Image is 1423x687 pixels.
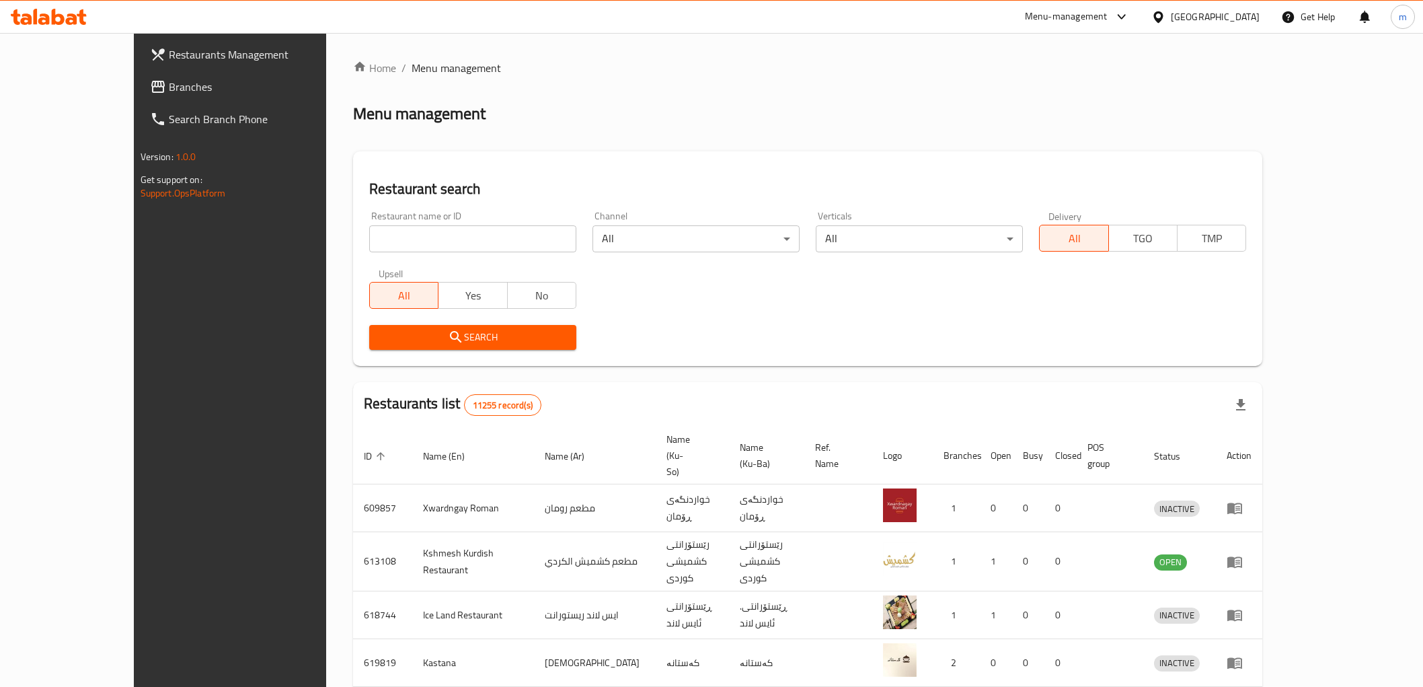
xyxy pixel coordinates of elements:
[729,639,804,687] td: کەستانە
[980,427,1012,484] th: Open
[1227,500,1252,516] div: Menu
[534,484,656,532] td: مطعم رومان
[1044,532,1077,591] td: 0
[980,591,1012,639] td: 1
[1012,427,1044,484] th: Busy
[353,484,412,532] td: 609857
[1012,484,1044,532] td: 0
[353,591,412,639] td: 618744
[379,268,403,278] label: Upsell
[1044,639,1077,687] td: 0
[980,532,1012,591] td: 1
[444,286,502,305] span: Yes
[1225,389,1257,421] div: Export file
[369,225,576,252] input: Search for restaurant name or ID..
[1012,639,1044,687] td: 0
[412,639,534,687] td: Kastana
[534,591,656,639] td: ايس لاند ريستورانت
[412,60,501,76] span: Menu management
[169,79,360,95] span: Branches
[1154,501,1200,517] div: INACTIVE
[883,595,917,629] img: Ice Land Restaurant
[1012,532,1044,591] td: 0
[1399,9,1407,24] span: m
[1216,427,1262,484] th: Action
[815,439,856,472] span: Ref. Name
[412,532,534,591] td: Kshmesh Kurdish Restaurant
[1183,229,1241,248] span: TMP
[412,484,534,532] td: Xwardngay Roman
[740,439,788,472] span: Name (Ku-Ba)
[1171,9,1260,24] div: [GEOGRAPHIC_DATA]
[534,532,656,591] td: مطعم كشميش الكردي
[933,427,980,484] th: Branches
[353,60,396,76] a: Home
[380,329,566,346] span: Search
[353,60,1262,76] nav: breadcrumb
[369,179,1246,199] h2: Restaurant search
[1154,554,1187,571] div: OPEN
[401,60,406,76] li: /
[666,431,713,480] span: Name (Ku-So)
[423,448,482,464] span: Name (En)
[1087,439,1127,472] span: POS group
[1048,211,1082,221] label: Delivery
[980,639,1012,687] td: 0
[656,484,729,532] td: خواردنگەی ڕۆمان
[1227,607,1252,623] div: Menu
[933,532,980,591] td: 1
[412,591,534,639] td: Ice Land Restaurant
[1039,225,1108,252] button: All
[656,591,729,639] td: ڕێستۆرانتی ئایس لاند
[353,103,486,124] h2: Menu management
[1012,591,1044,639] td: 0
[592,225,800,252] div: All
[883,542,917,576] img: Kshmesh Kurdish Restaurant
[176,148,196,166] span: 1.0.0
[1154,655,1200,671] span: INACTIVE
[141,184,226,202] a: Support.OpsPlatform
[364,394,541,416] h2: Restaurants list
[1227,655,1252,671] div: Menu
[364,448,389,464] span: ID
[1044,427,1077,484] th: Closed
[1154,448,1198,464] span: Status
[369,325,576,350] button: Search
[872,427,933,484] th: Logo
[507,282,576,309] button: No
[980,484,1012,532] td: 0
[139,71,371,103] a: Branches
[933,484,980,532] td: 1
[729,591,804,639] td: .ڕێستۆرانتی ئایس لاند
[1227,554,1252,570] div: Menu
[438,282,507,309] button: Yes
[545,448,602,464] span: Name (Ar)
[1177,225,1246,252] button: TMP
[729,532,804,591] td: رێستۆرانتی کشمیشى كوردى
[513,286,571,305] span: No
[353,639,412,687] td: 619819
[1154,501,1200,517] span: INACTIVE
[1154,608,1200,623] span: INACTIVE
[141,171,202,188] span: Get support on:
[1025,9,1108,25] div: Menu-management
[141,148,174,166] span: Version:
[1114,229,1172,248] span: TGO
[169,111,360,127] span: Search Branch Phone
[139,38,371,71] a: Restaurants Management
[139,103,371,135] a: Search Branch Phone
[1044,591,1077,639] td: 0
[534,639,656,687] td: [DEMOGRAPHIC_DATA]
[169,46,360,63] span: Restaurants Management
[816,225,1023,252] div: All
[656,639,729,687] td: کەستانە
[1108,225,1178,252] button: TGO
[933,639,980,687] td: 2
[1045,229,1103,248] span: All
[729,484,804,532] td: خواردنگەی ڕۆمان
[1044,484,1077,532] td: 0
[883,489,917,522] img: Xwardngay Roman
[369,282,438,309] button: All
